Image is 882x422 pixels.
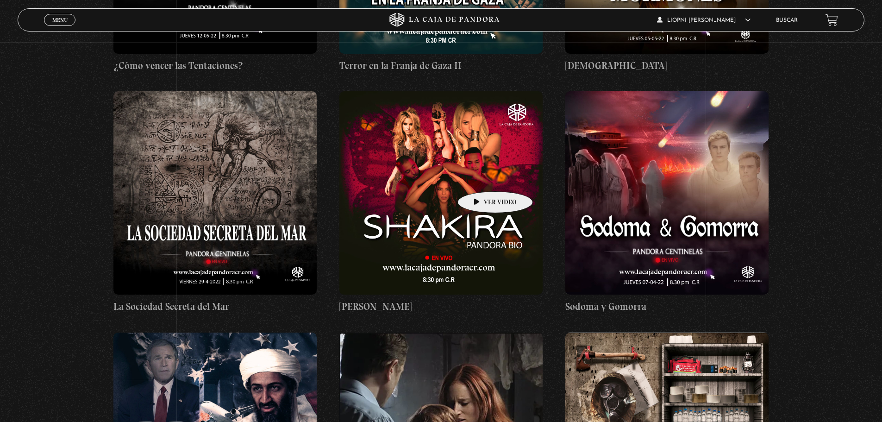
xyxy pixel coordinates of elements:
h4: [PERSON_NAME] [339,299,543,314]
a: View your shopping cart [826,14,838,26]
a: Sodoma y Gomorra [565,91,769,314]
span: Cerrar [49,25,71,31]
a: [PERSON_NAME] [339,91,543,314]
h4: ¿Cómo vencer las Tentaciones? [113,58,317,73]
a: Buscar [776,18,798,23]
span: Menu [52,17,68,23]
span: LIOPNI [PERSON_NAME] [657,18,751,23]
h4: La Sociedad Secreta del Mar [113,299,317,314]
a: La Sociedad Secreta del Mar [113,91,317,314]
h4: Terror en la Franja de Gaza II [339,58,543,73]
h4: [DEMOGRAPHIC_DATA] [565,58,769,73]
h4: Sodoma y Gomorra [565,299,769,314]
